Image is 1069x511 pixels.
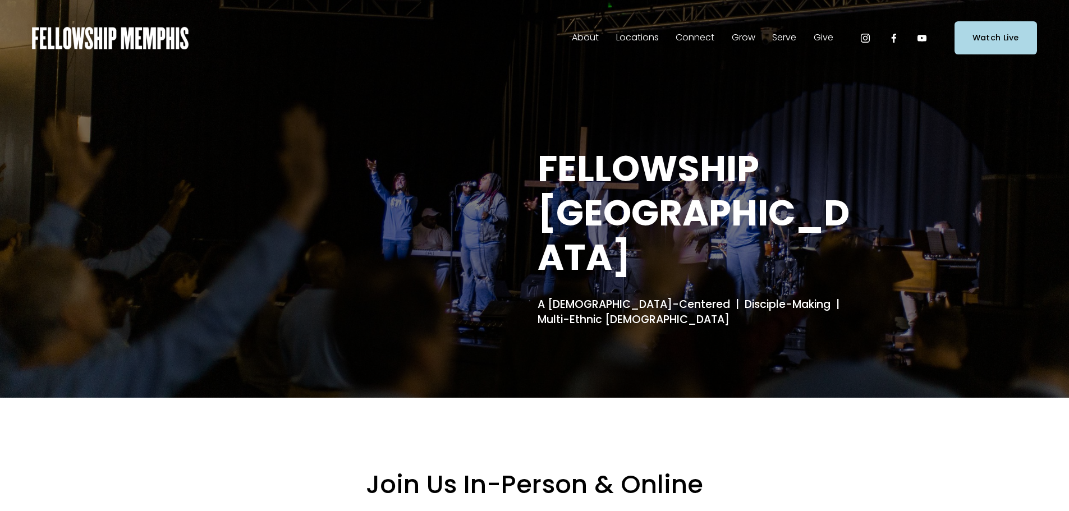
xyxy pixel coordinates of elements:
a: folder dropdown [676,29,714,47]
a: folder dropdown [616,29,659,47]
span: Locations [616,30,659,46]
span: Grow [732,30,755,46]
h2: Join Us In-Person & Online [198,468,871,501]
strong: FELLOWSHIP [GEOGRAPHIC_DATA] [538,144,850,282]
span: Give [814,30,833,46]
span: About [572,30,599,46]
a: Facebook [888,33,900,44]
span: Serve [772,30,796,46]
a: Instagram [860,33,871,44]
a: YouTube [916,33,928,44]
a: folder dropdown [732,29,755,47]
img: Fellowship Memphis [32,27,189,49]
a: folder dropdown [772,29,796,47]
h4: A [DEMOGRAPHIC_DATA]-Centered | Disciple-Making | Multi-Ethnic [DEMOGRAPHIC_DATA] [538,297,871,327]
span: Connect [676,30,714,46]
a: Watch Live [955,21,1037,54]
a: folder dropdown [572,29,599,47]
a: folder dropdown [814,29,833,47]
